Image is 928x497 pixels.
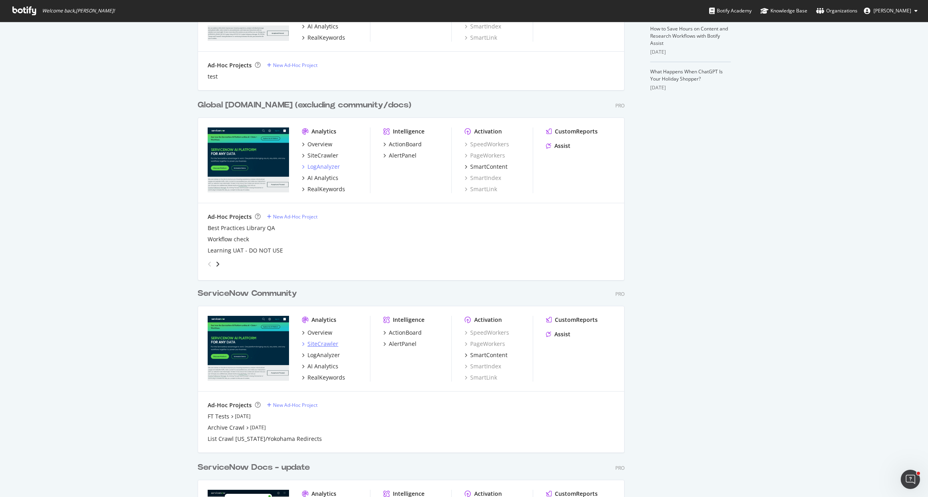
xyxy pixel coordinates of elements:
div: Pro [615,465,625,471]
div: Assist [554,330,570,338]
a: SmartContent [465,351,507,359]
a: PageWorkers [465,340,505,348]
a: [DATE] [250,424,266,431]
a: SmartLink [465,185,497,193]
div: AI Analytics [307,174,338,182]
a: CustomReports [546,316,598,324]
a: Assist [546,142,570,150]
a: New Ad-Hoc Project [267,213,317,220]
div: SmartContent [470,163,507,171]
div: New Ad-Hoc Project [273,402,317,408]
div: Pro [615,291,625,297]
a: SmartIndex [465,362,501,370]
div: LogAnalyzer [307,163,340,171]
a: CustomReports [546,127,598,135]
div: Analytics [311,316,336,324]
a: SiteCrawler [302,152,338,160]
button: [PERSON_NAME] [857,4,924,17]
div: RealKeywords [307,374,345,382]
a: Overview [302,329,332,337]
div: RealKeywords [307,185,345,193]
a: RealKeywords [302,374,345,382]
div: AlertPanel [389,340,416,348]
a: Learning UAT - DO NOT USE [208,246,283,255]
div: angle-right [215,260,220,268]
div: ServiceNow Docs - update [198,462,310,473]
a: RealKeywords [302,34,345,42]
div: LogAnalyzer [307,351,340,359]
div: ActionBoard [389,140,422,148]
a: AlertPanel [383,152,416,160]
a: How to Save Hours on Content and Research Workflows with Botify Assist [650,25,728,46]
a: AI Analytics [302,362,338,370]
div: Botify Academy [709,7,752,15]
a: Overview [302,140,332,148]
div: Global [DOMAIN_NAME] (excluding community/docs) [198,99,411,111]
a: New Ad-Hoc Project [267,62,317,69]
a: Best Practices Library QA [208,224,275,232]
a: SmartLink [465,34,497,42]
div: SmartContent [470,351,507,359]
a: SmartIndex [465,174,501,182]
div: Ad-Hoc Projects [208,401,252,409]
a: LogAnalyzer [302,351,340,359]
div: Overview [307,140,332,148]
div: Ad-Hoc Projects [208,213,252,221]
div: AlertPanel [389,152,416,160]
a: LogAnalyzer [302,163,340,171]
a: ActionBoard [383,140,422,148]
a: Assist [546,330,570,338]
a: FT Tests [208,412,229,420]
div: RealKeywords [307,34,345,42]
div: Activation [474,316,502,324]
a: test [208,73,218,81]
a: ServiceNow Community [198,288,300,299]
div: Intelligence [393,127,425,135]
img: docs.servicenow.com [208,316,289,381]
div: New Ad-Hoc Project [273,213,317,220]
div: Analytics [311,127,336,135]
a: Global [DOMAIN_NAME] (excluding community/docs) [198,99,414,111]
div: ServiceNow Community [198,288,297,299]
iframe: Intercom live chat [901,470,920,489]
div: Overview [307,329,332,337]
div: ActionBoard [389,329,422,337]
div: AI Analytics [307,362,338,370]
div: [DATE] [650,48,731,56]
a: [DATE] [235,413,251,420]
div: AI Analytics [307,22,338,30]
div: Assist [554,142,570,150]
div: [DATE] [650,84,731,91]
div: Knowledge Base [760,7,807,15]
a: Workflow check [208,235,249,243]
a: AlertPanel [383,340,416,348]
div: CustomReports [555,316,598,324]
a: SmartLink [465,374,497,382]
div: Archive Crawl [208,424,245,432]
div: Intelligence [393,316,425,324]
img: servicenow.com [208,127,289,192]
a: ActionBoard [383,329,422,337]
span: Welcome back, [PERSON_NAME] ! [42,8,115,14]
a: SpeedWorkers [465,140,509,148]
a: AI Analytics [302,22,338,30]
a: List Crawl [US_STATE]/Yokohama Redirects [208,435,322,443]
a: PageWorkers [465,152,505,160]
a: AI Analytics [302,174,338,182]
a: SmartIndex [465,22,501,30]
a: ServiceNow Docs - update [198,462,313,473]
